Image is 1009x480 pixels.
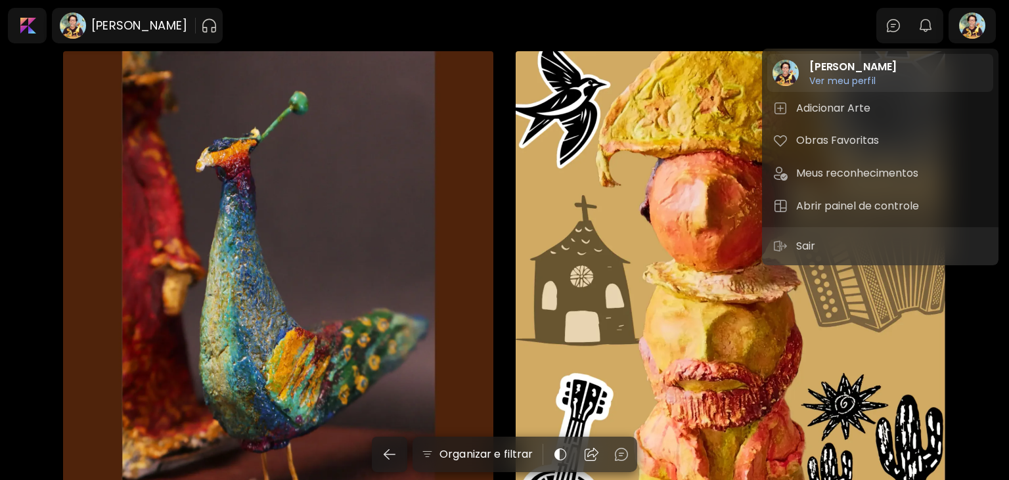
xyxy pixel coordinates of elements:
[773,133,788,148] img: tab
[796,165,922,181] h5: Meus reconhecimentos
[767,127,993,154] button: tabObras Favoritas
[767,193,993,219] button: tabAbrir painel de controle
[773,100,788,116] img: tab
[773,238,788,254] img: sign-out
[773,198,788,214] img: tab
[773,165,788,181] img: tab
[767,160,993,186] button: tabMeus reconhecimentos
[796,198,923,214] h5: Abrir painel de controle
[796,133,883,148] h5: Obras Favoritas
[767,95,993,121] button: tabAdicionar Arte
[796,238,820,254] p: Sair
[809,59,897,75] h2: [PERSON_NAME]
[767,233,825,259] button: sign-outSair
[796,100,874,116] h5: Adicionar Arte
[809,75,897,87] h6: Ver meu perfil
